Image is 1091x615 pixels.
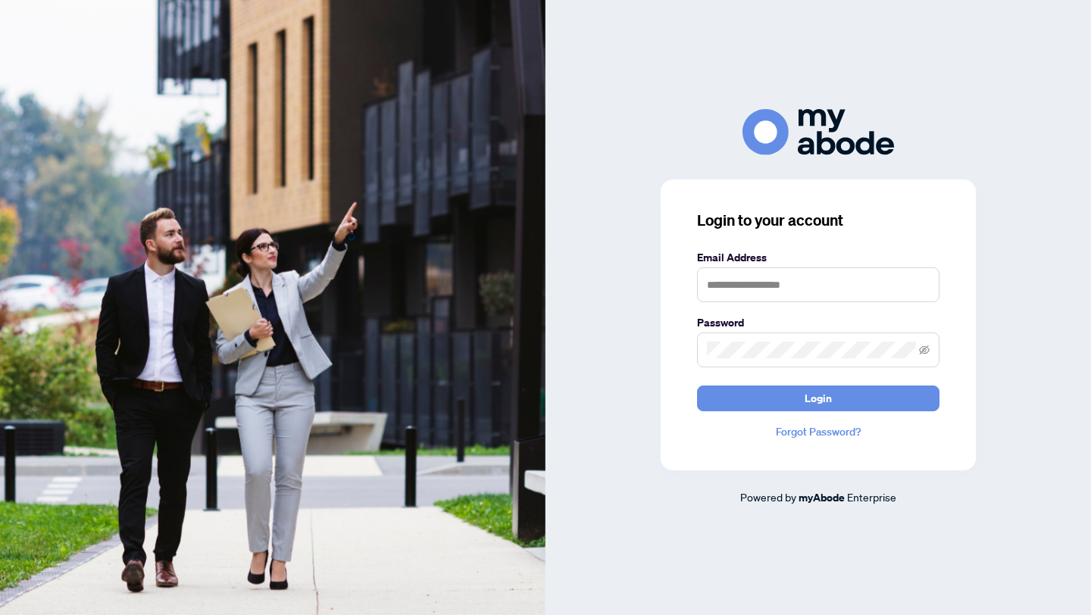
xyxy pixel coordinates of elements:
label: Password [697,314,939,331]
span: Powered by [740,490,796,504]
button: Login [697,386,939,411]
h3: Login to your account [697,210,939,231]
span: Enterprise [847,490,896,504]
span: eye-invisible [919,345,930,355]
label: Email Address [697,249,939,266]
a: Forgot Password? [697,423,939,440]
span: Login [805,386,832,411]
img: ma-logo [742,109,894,155]
a: myAbode [799,489,845,506]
